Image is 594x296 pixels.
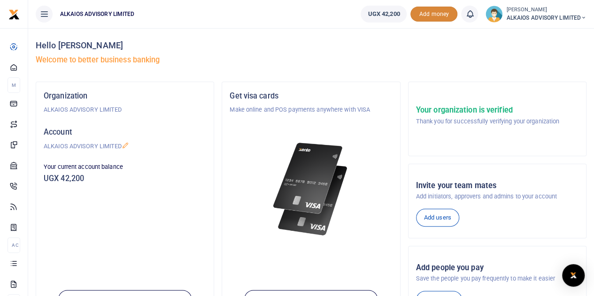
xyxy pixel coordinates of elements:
small: [PERSON_NAME] [506,6,586,14]
h5: Get visa cards [230,91,392,101]
img: logo-small [8,9,20,20]
a: logo-small logo-large logo-large [8,10,20,17]
a: Add money [410,10,457,17]
h5: Invite your team mates [416,181,579,190]
p: ALKAIOS ADVISORY LIMITED [44,105,206,114]
span: Add money [410,7,457,22]
span: ALKAIOS ADVISORY LIMITED [56,10,138,18]
h5: Welcome to better business banking [36,55,586,65]
p: Add initiators, approvers and admins to your account [416,192,579,201]
span: UGX 42,200 [368,9,400,19]
h4: Hello [PERSON_NAME] [36,40,586,51]
h5: Organization [44,91,206,101]
li: Ac [8,237,20,253]
h5: Add people you pay [416,263,579,273]
h5: UGX 42,200 [44,174,206,183]
li: Toup your wallet [410,7,457,22]
p: Thank you for successfully verifying your organization [416,117,559,126]
li: M [8,77,20,93]
h5: Account [44,128,206,137]
li: Wallet ballance [357,6,410,23]
div: Open Intercom Messenger [562,264,585,287]
p: Save the people you pay frequently to make it easier [416,274,579,283]
p: Make online and POS payments anywhere with VISA [230,105,392,114]
img: profile-user [486,6,502,23]
p: ALKAIOS ADVISORY LIMITED [44,142,206,151]
p: Your current account balance [44,162,206,172]
a: profile-user [PERSON_NAME] ALKAIOS ADVISORY LIMITED [486,6,586,23]
h5: Your organization is verified [416,106,559,115]
a: UGX 42,200 [361,6,407,23]
a: Add users [416,209,459,227]
span: ALKAIOS ADVISORY LIMITED [506,14,586,22]
img: xente-_physical_cards.png [270,137,352,242]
